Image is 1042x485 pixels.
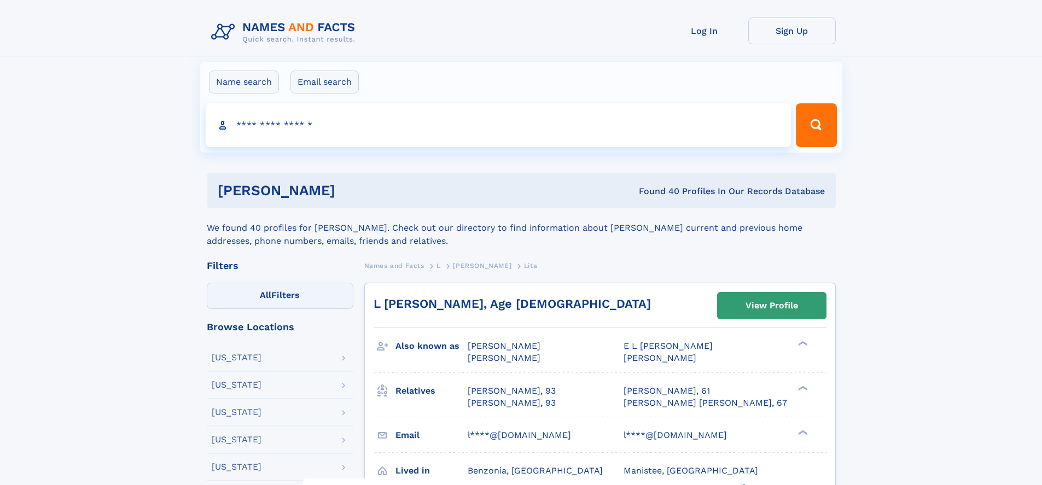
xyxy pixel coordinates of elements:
img: Logo Names and Facts [207,17,364,47]
div: [US_STATE] [212,463,261,471]
h3: Also known as [395,337,468,355]
span: Manistee, [GEOGRAPHIC_DATA] [624,465,758,476]
div: ❯ [795,384,808,391]
div: View Profile [746,293,798,318]
div: [US_STATE] [212,353,261,362]
input: search input [206,103,791,147]
a: View Profile [718,293,826,319]
span: [PERSON_NAME] [453,262,511,270]
span: Lita [524,262,537,270]
a: Names and Facts [364,259,424,272]
div: Browse Locations [207,322,353,332]
label: Filters [207,283,353,309]
h3: Email [395,426,468,445]
a: [PERSON_NAME], 93 [468,385,556,397]
div: [US_STATE] [212,435,261,444]
span: Benzonia, [GEOGRAPHIC_DATA] [468,465,603,476]
a: Sign Up [748,17,836,44]
h3: Lived in [395,461,468,480]
span: [PERSON_NAME] [624,353,696,363]
h3: Relatives [395,382,468,400]
div: Found 40 Profiles In Our Records Database [487,185,825,197]
span: E L [PERSON_NAME] [624,341,713,351]
span: All [260,290,271,300]
span: L [436,262,441,270]
div: ❯ [795,429,808,436]
div: [US_STATE] [212,381,261,389]
span: [PERSON_NAME] [468,353,540,363]
a: [PERSON_NAME], 93 [468,397,556,409]
button: Search Button [796,103,836,147]
a: L [PERSON_NAME], Age [DEMOGRAPHIC_DATA] [374,297,651,311]
a: [PERSON_NAME], 61 [624,385,710,397]
div: Filters [207,261,353,271]
span: [PERSON_NAME] [468,341,540,351]
div: ❯ [795,340,808,347]
a: [PERSON_NAME] [453,259,511,272]
div: We found 40 profiles for [PERSON_NAME]. Check out our directory to find information about [PERSON... [207,208,836,248]
div: [US_STATE] [212,408,261,417]
h1: [PERSON_NAME] [218,184,487,197]
a: Log In [661,17,748,44]
a: [PERSON_NAME] [PERSON_NAME], 67 [624,397,787,409]
label: Name search [209,71,279,94]
label: Email search [290,71,359,94]
a: L [436,259,441,272]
